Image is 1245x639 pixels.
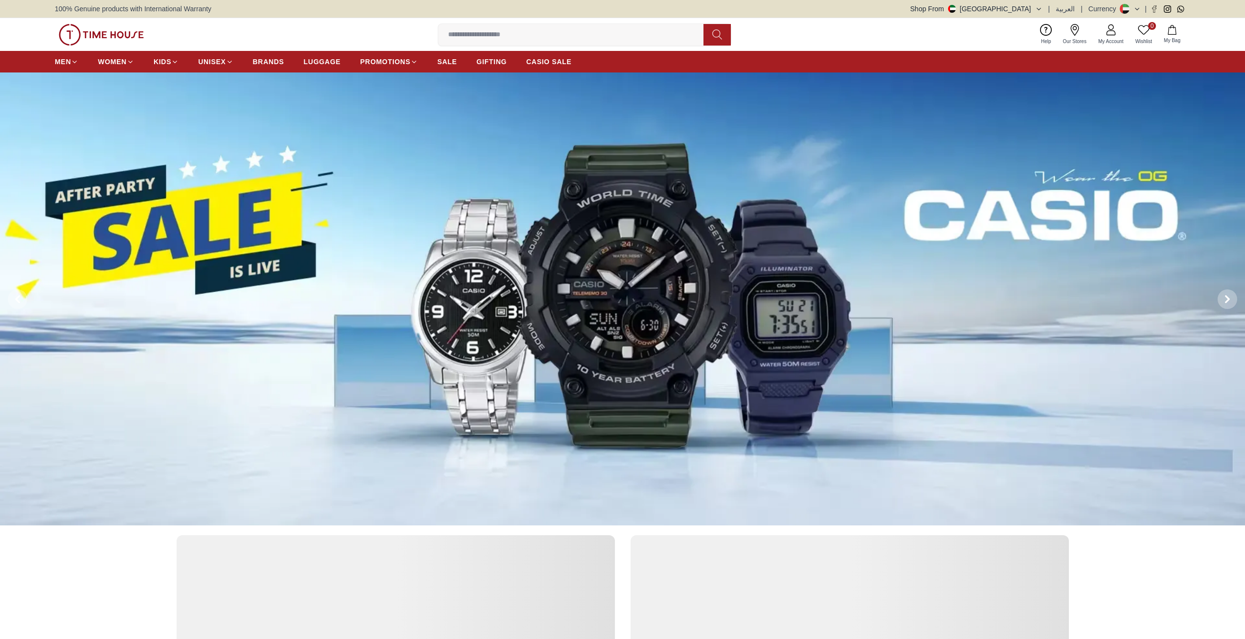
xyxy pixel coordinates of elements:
[1130,22,1158,47] a: 0Wishlist
[1059,38,1090,45] span: Our Stores
[1158,23,1186,46] button: My Bag
[1148,22,1156,30] span: 0
[1145,4,1147,14] span: |
[437,53,457,71] a: SALE
[1094,38,1128,45] span: My Account
[98,53,134,71] a: WOMEN
[55,57,71,67] span: MEN
[910,4,1042,14] button: Shop From[GEOGRAPHIC_DATA]
[1088,4,1120,14] div: Currency
[198,57,226,67] span: UNISEX
[198,53,233,71] a: UNISEX
[526,57,572,67] span: CASIO SALE
[1160,37,1184,44] span: My Bag
[304,53,341,71] a: LUGGAGE
[154,53,179,71] a: KIDS
[476,53,507,71] a: GIFTING
[1081,4,1083,14] span: |
[1151,5,1158,13] a: Facebook
[253,53,284,71] a: BRANDS
[98,57,127,67] span: WOMEN
[55,53,78,71] a: MEN
[1132,38,1156,45] span: Wishlist
[1177,5,1184,13] a: Whatsapp
[1057,22,1092,47] a: Our Stores
[1164,5,1171,13] a: Instagram
[1048,4,1050,14] span: |
[55,4,211,14] span: 100% Genuine products with International Warranty
[360,53,418,71] a: PROMOTIONS
[253,57,284,67] span: BRANDS
[526,53,572,71] a: CASIO SALE
[360,57,410,67] span: PROMOTIONS
[948,5,956,13] img: United Arab Emirates
[304,57,341,67] span: LUGGAGE
[437,57,457,67] span: SALE
[476,57,507,67] span: GIFTING
[1037,38,1055,45] span: Help
[59,24,144,46] img: ...
[1035,22,1057,47] a: Help
[1056,4,1075,14] button: العربية
[154,57,171,67] span: KIDS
